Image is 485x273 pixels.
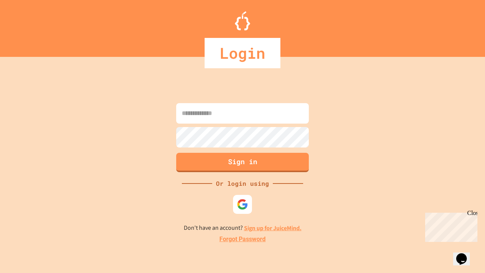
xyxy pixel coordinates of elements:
button: Sign in [176,153,309,172]
a: Sign up for JuiceMind. [244,224,302,232]
iframe: chat widget [453,243,477,265]
div: Or login using [212,179,273,188]
a: Forgot Password [219,235,266,244]
div: Chat with us now!Close [3,3,52,48]
img: google-icon.svg [237,199,248,210]
img: Logo.svg [235,11,250,30]
div: Login [205,38,280,68]
p: Don't have an account? [184,223,302,233]
iframe: chat widget [422,210,477,242]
